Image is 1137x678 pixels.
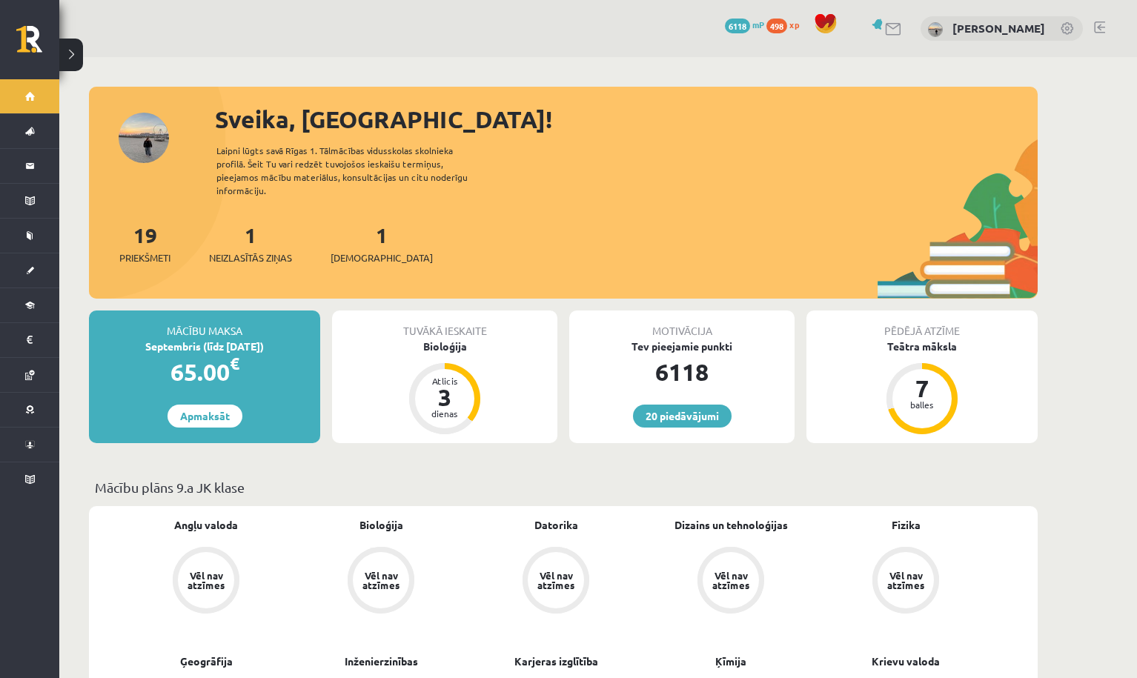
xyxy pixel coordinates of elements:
[95,477,1032,497] p: Mācību plāns 9.a JK klase
[332,339,557,354] div: Bioloģija
[806,310,1038,339] div: Pēdējā atzīme
[514,654,598,669] a: Karjeras izglītība
[725,19,750,33] span: 6118
[766,19,806,30] a: 498 xp
[119,222,170,265] a: 19Priekšmeti
[422,409,467,418] div: dienas
[180,654,233,669] a: Ģeogrāfija
[900,400,944,409] div: balles
[185,571,227,590] div: Vēl nav atzīmes
[89,354,320,390] div: 65.00
[633,405,732,428] a: 20 piedāvājumi
[569,310,795,339] div: Motivācija
[209,222,292,265] a: 1Neizlasītās ziņas
[569,339,795,354] div: Tev pieejamie punkti
[89,310,320,339] div: Mācību maksa
[885,571,926,590] div: Vēl nav atzīmes
[331,250,433,265] span: [DEMOGRAPHIC_DATA]
[216,144,494,197] div: Laipni lūgts savā Rīgas 1. Tālmācības vidusskolas skolnieka profilā. Šeit Tu vari redzēt tuvojošo...
[674,517,788,533] a: Dizains un tehnoloģijas
[534,517,578,533] a: Datorika
[806,339,1038,436] a: Teātra māksla 7 balles
[230,353,239,374] span: €
[89,339,320,354] div: Septembris (līdz [DATE])
[209,250,292,265] span: Neizlasītās ziņas
[119,250,170,265] span: Priekšmeti
[818,547,993,616] a: Vēl nav atzīmes
[752,19,764,30] span: mP
[789,19,799,30] span: xp
[806,339,1038,354] div: Teātra māksla
[928,22,943,37] img: Milana Belavina
[422,376,467,385] div: Atlicis
[892,517,921,533] a: Fizika
[119,547,294,616] a: Vēl nav atzīmes
[215,102,1038,137] div: Sveika, [GEOGRAPHIC_DATA]!
[168,405,242,428] a: Apmaksāt
[766,19,787,33] span: 498
[174,517,238,533] a: Angļu valoda
[331,222,433,265] a: 1[DEMOGRAPHIC_DATA]
[359,517,403,533] a: Bioloģija
[643,547,818,616] a: Vēl nav atzīmes
[535,571,577,590] div: Vēl nav atzīmes
[294,547,468,616] a: Vēl nav atzīmes
[332,339,557,436] a: Bioloģija Atlicis 3 dienas
[900,376,944,400] div: 7
[16,26,59,63] a: Rīgas 1. Tālmācības vidusskola
[468,547,643,616] a: Vēl nav atzīmes
[952,21,1045,36] a: [PERSON_NAME]
[715,654,746,669] a: Ķīmija
[710,571,752,590] div: Vēl nav atzīmes
[422,385,467,409] div: 3
[872,654,940,669] a: Krievu valoda
[360,571,402,590] div: Vēl nav atzīmes
[332,310,557,339] div: Tuvākā ieskaite
[725,19,764,30] a: 6118 mP
[345,654,418,669] a: Inženierzinības
[569,354,795,390] div: 6118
